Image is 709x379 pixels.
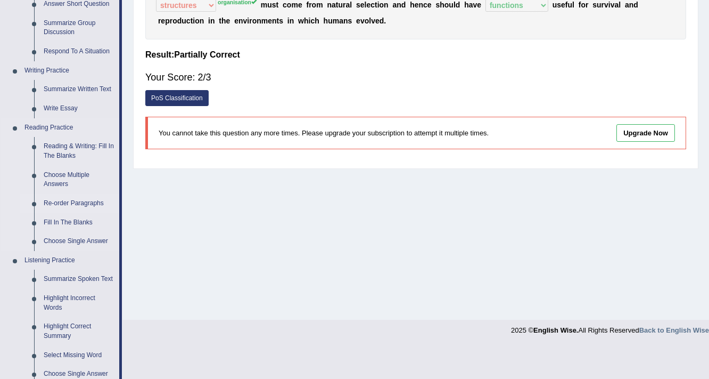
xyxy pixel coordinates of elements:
[477,1,481,9] b: e
[581,1,586,9] b: o
[360,17,365,25] b: v
[469,1,473,9] b: a
[370,1,375,9] b: c
[444,1,449,9] b: o
[423,1,427,9] b: c
[639,326,709,334] a: Back to English Wise
[252,17,257,25] b: o
[511,320,709,335] div: 2025 © All Rights Reserved
[200,17,204,25] b: n
[464,1,469,9] b: h
[533,326,578,334] strong: English Wise.
[272,1,276,9] b: s
[257,17,261,25] b: n
[234,17,238,25] b: e
[182,17,186,25] b: u
[561,1,565,9] b: e
[343,17,348,25] b: n
[261,17,268,25] b: m
[392,1,397,9] b: a
[267,1,272,9] b: u
[449,1,454,9] b: u
[384,17,386,25] b: .
[348,17,352,25] b: s
[435,1,440,9] b: s
[39,99,119,118] a: Write Essay
[360,1,365,9] b: e
[375,17,380,25] b: e
[276,1,279,9] b: t
[193,17,195,25] b: i
[356,1,360,9] b: s
[579,1,581,9] b: f
[333,17,339,25] b: m
[473,1,477,9] b: v
[312,1,317,9] b: o
[283,1,287,9] b: c
[309,1,311,9] b: r
[557,1,561,9] b: s
[20,61,119,80] a: Writing Practice
[415,1,419,9] b: e
[310,17,315,25] b: c
[604,1,608,9] b: v
[177,17,182,25] b: d
[316,1,323,9] b: m
[553,1,557,9] b: u
[369,17,371,25] b: l
[572,1,574,9] b: l
[298,17,304,25] b: w
[290,17,294,25] b: n
[616,124,675,142] a: Upgrade Now
[456,1,460,9] b: d
[419,1,424,9] b: n
[291,1,298,9] b: m
[287,17,290,25] b: i
[277,17,279,25] b: t
[592,1,597,9] b: s
[454,1,456,9] b: l
[247,17,249,25] b: i
[272,17,277,25] b: n
[339,17,343,25] b: a
[615,1,619,9] b: a
[238,17,243,25] b: n
[410,1,415,9] b: h
[625,1,629,9] b: a
[165,17,170,25] b: p
[315,17,319,25] b: h
[159,128,546,138] p: You cannot take this question any more times. Please upgrade your subscription to attempt it mult...
[611,1,615,9] b: v
[39,80,119,99] a: Summarize Written Text
[39,137,119,165] a: Reading & Writing: Fill In The Blanks
[401,1,406,9] b: d
[219,17,221,25] b: t
[629,1,634,9] b: n
[249,17,252,25] b: r
[601,1,604,9] b: r
[309,17,311,25] b: i
[243,17,248,25] b: v
[327,1,332,9] b: n
[350,1,352,9] b: l
[145,64,686,90] div: Your Score: 2/3
[586,1,588,9] b: r
[384,1,389,9] b: n
[186,17,191,25] b: c
[172,17,177,25] b: o
[338,1,343,9] b: u
[20,118,119,138] a: Reading Practice
[366,1,370,9] b: e
[356,17,360,25] b: e
[375,1,377,9] b: t
[226,17,230,25] b: e
[328,17,333,25] b: u
[268,17,272,25] b: e
[39,166,119,194] a: Choose Multiple Answers
[39,317,119,345] a: Highlight Correct Summary
[39,270,119,289] a: Summarize Spoken Text
[377,1,380,9] b: i
[39,42,119,61] a: Respond To A Situation
[145,90,209,106] a: PoS Classification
